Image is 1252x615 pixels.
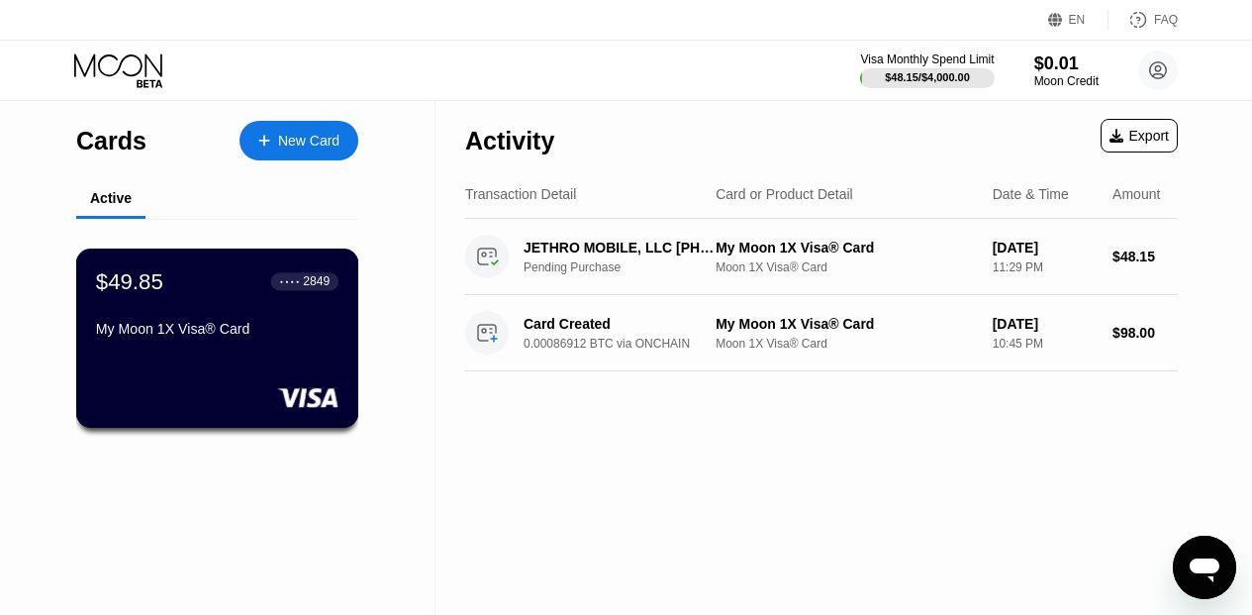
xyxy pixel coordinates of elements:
[860,52,994,88] div: Visa Monthly Spend Limit$48.15/$4,000.00
[90,190,132,206] div: Active
[716,337,977,351] div: Moon 1X Visa® Card
[280,278,300,284] div: ● ● ● ●
[1112,325,1178,341] div: $98.00
[993,240,1097,256] div: [DATE]
[860,52,994,66] div: Visa Monthly Spend Limit
[96,321,338,337] div: My Moon 1X Visa® Card
[993,316,1097,332] div: [DATE]
[1048,10,1108,30] div: EN
[465,127,554,155] div: Activity
[716,240,977,256] div: My Moon 1X Visa® Card
[1109,128,1169,144] div: Export
[240,121,358,160] div: New Card
[524,260,734,274] div: Pending Purchase
[1101,119,1178,153] div: Export
[465,186,576,202] div: Transaction Detail
[1034,74,1099,88] div: Moon Credit
[716,316,977,332] div: My Moon 1X Visa® Card
[716,260,977,274] div: Moon 1X Visa® Card
[77,250,357,427] div: $49.85● ● ● ●2849My Moon 1X Visa® Card
[1034,53,1099,74] div: $0.01
[716,186,853,202] div: Card or Product Detail
[993,186,1069,202] div: Date & Time
[465,219,1178,295] div: JETHRO MOBILE, LLC [PHONE_NUMBER] USPending PurchaseMy Moon 1X Visa® CardMoon 1X Visa® Card[DATE]...
[1173,536,1236,599] iframe: Button to launch messaging window
[1069,13,1086,27] div: EN
[993,260,1097,274] div: 11:29 PM
[1112,249,1178,264] div: $48.15
[993,337,1097,351] div: 10:45 PM
[885,71,970,83] div: $48.15 / $4,000.00
[1108,10,1178,30] div: FAQ
[524,316,721,332] div: Card Created
[1034,53,1099,88] div: $0.01Moon Credit
[278,133,339,150] div: New Card
[76,127,146,155] div: Cards
[524,337,734,351] div: 0.00086912 BTC via ONCHAIN
[465,295,1178,371] div: Card Created0.00086912 BTC via ONCHAINMy Moon 1X Visa® CardMoon 1X Visa® Card[DATE]10:45 PM$98.00
[96,268,163,294] div: $49.85
[524,240,721,256] div: JETHRO MOBILE, LLC [PHONE_NUMBER] US
[1154,13,1178,27] div: FAQ
[1112,186,1160,202] div: Amount
[303,274,330,288] div: 2849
